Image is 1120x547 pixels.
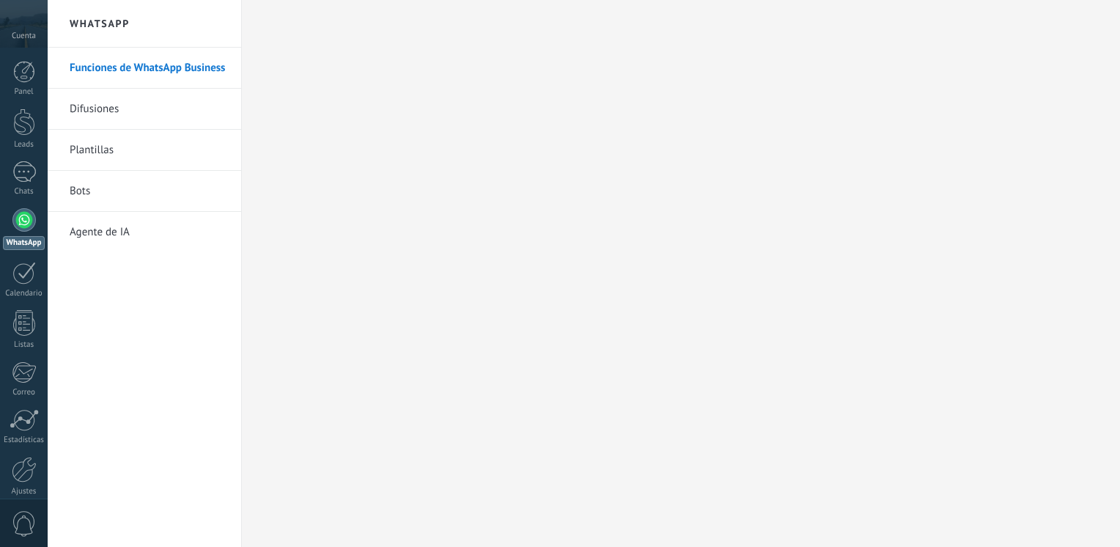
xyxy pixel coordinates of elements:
[3,388,45,397] div: Correo
[12,32,36,41] span: Cuenta
[3,187,45,197] div: Chats
[3,340,45,350] div: Listas
[48,48,241,89] li: Funciones de WhatsApp Business
[3,140,45,150] div: Leads
[48,212,241,252] li: Agente de IA
[70,89,226,130] a: Difusiones
[70,130,226,171] a: Plantillas
[70,171,226,212] a: Bots
[3,87,45,97] div: Panel
[3,487,45,496] div: Ajustes
[3,436,45,445] div: Estadísticas
[70,212,226,253] a: Agente de IA
[3,289,45,298] div: Calendario
[3,236,45,250] div: WhatsApp
[48,171,241,212] li: Bots
[48,130,241,171] li: Plantillas
[70,48,226,89] a: Funciones de WhatsApp Business
[48,89,241,130] li: Difusiones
